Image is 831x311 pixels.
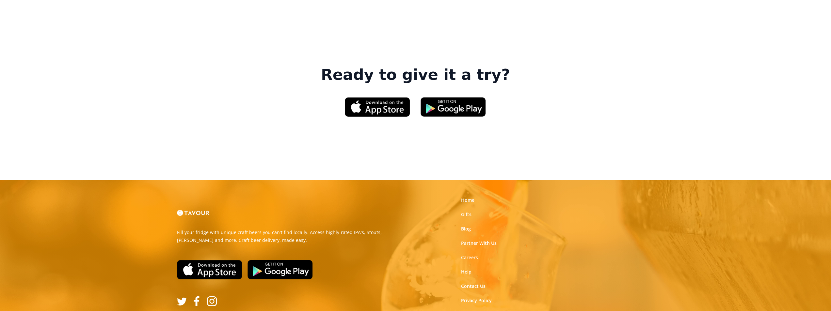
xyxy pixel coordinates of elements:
p: Fill your fridge with unique craft beers you can't find locally. Access highly-rated IPA's, Stout... [177,229,411,244]
a: Careers [461,254,478,261]
a: Partner With Us [461,240,497,246]
a: Contact Us [461,283,486,289]
a: Home [461,197,474,203]
a: Gifts [461,211,471,218]
a: Blog [461,226,471,232]
a: Privacy Policy [461,297,492,304]
a: Help [461,269,471,275]
strong: Ready to give it a try? [321,66,510,84]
